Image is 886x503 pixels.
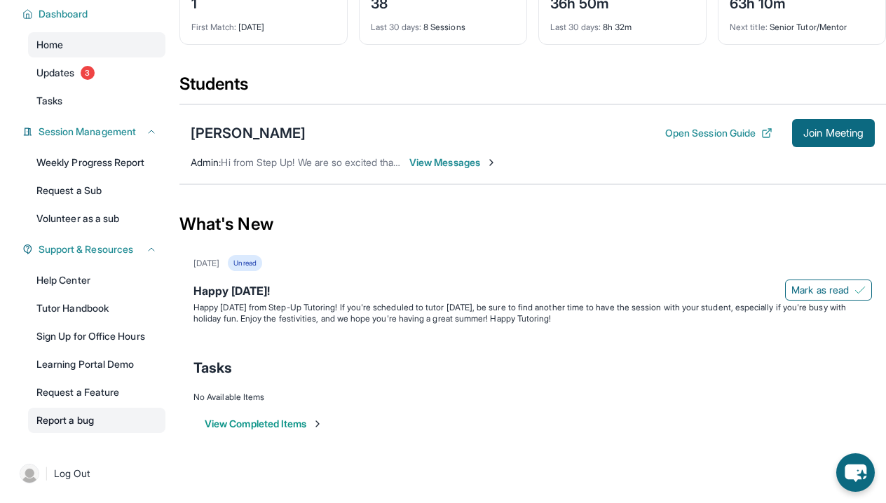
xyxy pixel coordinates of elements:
a: |Log Out [14,458,165,489]
div: Senior Tutor/Mentor [730,13,874,33]
img: user-img [20,464,39,483]
a: Report a bug [28,408,165,433]
button: Join Meeting [792,119,875,147]
span: 3 [81,66,95,80]
span: Dashboard [39,7,88,21]
span: View Messages [409,156,497,170]
a: Tasks [28,88,165,113]
p: Happy [DATE] from Step-Up Tutoring! If you're scheduled to tutor [DATE], be sure to find another ... [193,302,872,324]
div: What's New [179,193,886,255]
span: Tasks [193,358,232,378]
span: Last 30 days : [371,22,421,32]
div: No Available Items [193,392,872,403]
button: chat-button [836,453,875,492]
button: Session Management [33,125,157,139]
span: Tasks [36,94,62,108]
span: Next title : [730,22,768,32]
span: Session Management [39,125,136,139]
a: Request a Sub [28,178,165,203]
button: Mark as read [785,280,872,301]
a: Tutor Handbook [28,296,165,321]
span: Last 30 days : [550,22,601,32]
img: Mark as read [854,284,866,296]
a: Request a Feature [28,380,165,405]
a: Volunteer as a sub [28,206,165,231]
a: Updates3 [28,60,165,85]
span: Admin : [191,156,221,168]
a: Home [28,32,165,57]
div: Students [179,73,886,104]
div: 8h 32m [550,13,695,33]
span: Updates [36,66,75,80]
img: Chevron-Right [486,157,497,168]
span: First Match : [191,22,236,32]
button: View Completed Items [205,417,323,431]
span: Support & Resources [39,242,133,256]
span: Log Out [54,467,90,481]
a: Sign Up for Office Hours [28,324,165,349]
a: Weekly Progress Report [28,150,165,175]
div: Unread [228,255,261,271]
button: Open Session Guide [665,126,772,140]
button: Dashboard [33,7,157,21]
span: Mark as read [791,283,849,297]
span: Home [36,38,63,52]
div: 8 Sessions [371,13,515,33]
div: [DATE] [191,13,336,33]
span: | [45,465,48,482]
span: Join Meeting [803,129,864,137]
a: Learning Portal Demo [28,352,165,377]
button: Support & Resources [33,242,157,256]
a: Help Center [28,268,165,293]
div: [DATE] [193,258,219,269]
div: [PERSON_NAME] [191,123,306,143]
div: Happy [DATE]! [193,282,872,302]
